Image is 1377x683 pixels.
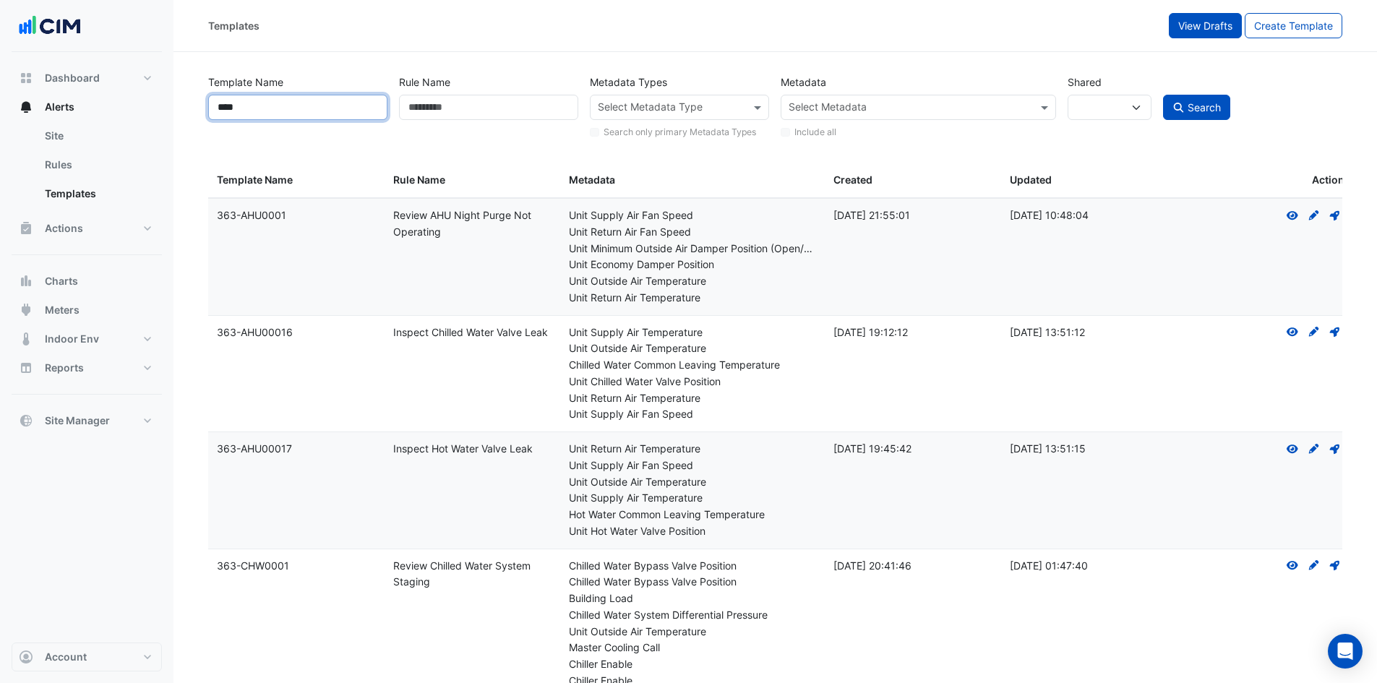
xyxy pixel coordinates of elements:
span: Site Manager [45,413,110,428]
div: [DATE] 19:45:42 [833,441,992,458]
a: Templates [33,179,162,208]
label: Metadata [781,69,826,95]
span: Dashboard [45,71,100,85]
span: View Drafts [1178,20,1232,32]
button: Account [12,643,162,671]
div: Master Cooling Call [569,640,816,656]
span: Indoor Env [45,332,99,346]
div: 363-AHU00016 [217,325,376,341]
div: Unit Supply Air Fan Speed [569,406,816,423]
div: Building Load [569,590,816,607]
div: Chiller Enable [569,656,816,673]
span: Meters [45,303,80,317]
span: Updated [1010,173,1052,186]
span: Action [1312,172,1344,189]
div: Unit Hot Water Valve Position [569,523,816,540]
app-icon: Actions [19,221,33,236]
span: Rule Name [393,173,445,186]
div: 363-AHU00017 [217,441,376,458]
label: Include all [794,126,836,139]
app-icon: Indoor Env [19,332,33,346]
div: Chilled Water Bypass Valve Position [569,574,816,590]
fa-icon: Deploy [1329,326,1342,338]
div: [DATE] 13:51:12 [1010,325,1169,341]
div: Alerts [12,121,162,214]
div: Review AHU Night Purge Not Operating [393,207,552,241]
div: Review Chilled Water System Staging [393,558,552,591]
div: Unit Chilled Water Valve Position [569,374,816,390]
div: Unit Outside Air Temperature [569,273,816,290]
span: Created [833,173,872,186]
app-icon: Charts [19,274,33,288]
span: Actions [45,221,83,236]
app-icon: Alerts [19,100,33,114]
button: Alerts [12,93,162,121]
span: Create Template [1254,20,1333,32]
button: View Drafts [1169,13,1242,38]
span: Search [1188,101,1221,113]
div: Select Metadata [786,99,867,118]
fa-icon: View [1286,209,1299,221]
div: [DATE] 20:41:46 [833,558,992,575]
div: [DATE] 21:55:01 [833,207,992,224]
button: Reports [12,353,162,382]
button: Meters [12,296,162,325]
app-icon: Site Manager [19,413,33,428]
div: Unit Outside Air Temperature [569,474,816,491]
span: Template Name [217,173,293,186]
button: Search [1163,95,1231,120]
label: Template Name [208,69,283,95]
div: Unit Minimum Outside Air Damper Position (Open/Close) [569,241,816,257]
div: Unit Return Air Temperature [569,290,816,306]
label: Metadata Types [590,69,667,95]
button: Create Template [1245,13,1342,38]
div: Unit Supply Air Fan Speed [569,207,816,224]
fa-icon: Create Draft - to edit a template, you first need to create a draft, and then submit it for appro... [1308,326,1321,338]
fa-icon: Create Draft - to edit a template, you first need to create a draft, and then submit it for appro... [1308,559,1321,572]
a: Rules [33,150,162,179]
a: Site [33,121,162,150]
fa-icon: View [1286,326,1299,338]
div: Hot Water Common Leaving Temperature [569,507,816,523]
div: Select Metadata Type [596,99,703,118]
div: Chilled Water Bypass Valve Position [569,558,816,575]
div: Unit Return Air Temperature [569,390,816,407]
div: Inspect Hot Water Valve Leak [393,441,552,458]
div: Open Intercom Messenger [1328,634,1363,669]
fa-icon: Create Draft - to edit a template, you first need to create a draft, and then submit it for appro... [1308,442,1321,455]
div: Chilled Water Common Leaving Temperature [569,357,816,374]
fa-icon: View [1286,559,1299,572]
label: Shared [1068,69,1102,95]
div: Inspect Chilled Water Valve Leak [393,325,552,341]
label: Rule Name [399,69,450,95]
fa-icon: Deploy [1329,209,1342,221]
div: Unit Supply Air Temperature [569,325,816,341]
fa-icon: Deploy [1329,559,1342,572]
div: Unit Outside Air Temperature [569,624,816,640]
app-icon: Reports [19,361,33,375]
span: Alerts [45,100,74,114]
fa-icon: Create Draft - to edit a template, you first need to create a draft, and then submit it for appro... [1308,209,1321,221]
div: [DATE] 10:48:04 [1010,207,1169,224]
div: Unit Economy Damper Position [569,257,816,273]
app-icon: Dashboard [19,71,33,85]
fa-icon: Deploy [1329,442,1342,455]
span: Charts [45,274,78,288]
button: Site Manager [12,406,162,435]
fa-icon: View [1286,442,1299,455]
div: Unit Return Air Temperature [569,441,816,458]
div: [DATE] 01:47:40 [1010,558,1169,575]
span: Metadata [569,173,615,186]
button: Dashboard [12,64,162,93]
app-icon: Meters [19,303,33,317]
div: Unit Return Air Fan Speed [569,224,816,241]
div: Unit Supply Air Fan Speed [569,458,816,474]
div: 363-AHU0001 [217,207,376,224]
div: [DATE] 19:12:12 [833,325,992,341]
span: Reports [45,361,84,375]
div: 363-CHW0001 [217,558,376,575]
div: Unit Outside Air Temperature [569,340,816,357]
span: Account [45,650,87,664]
button: Actions [12,214,162,243]
div: Unit Supply Air Temperature [569,490,816,507]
